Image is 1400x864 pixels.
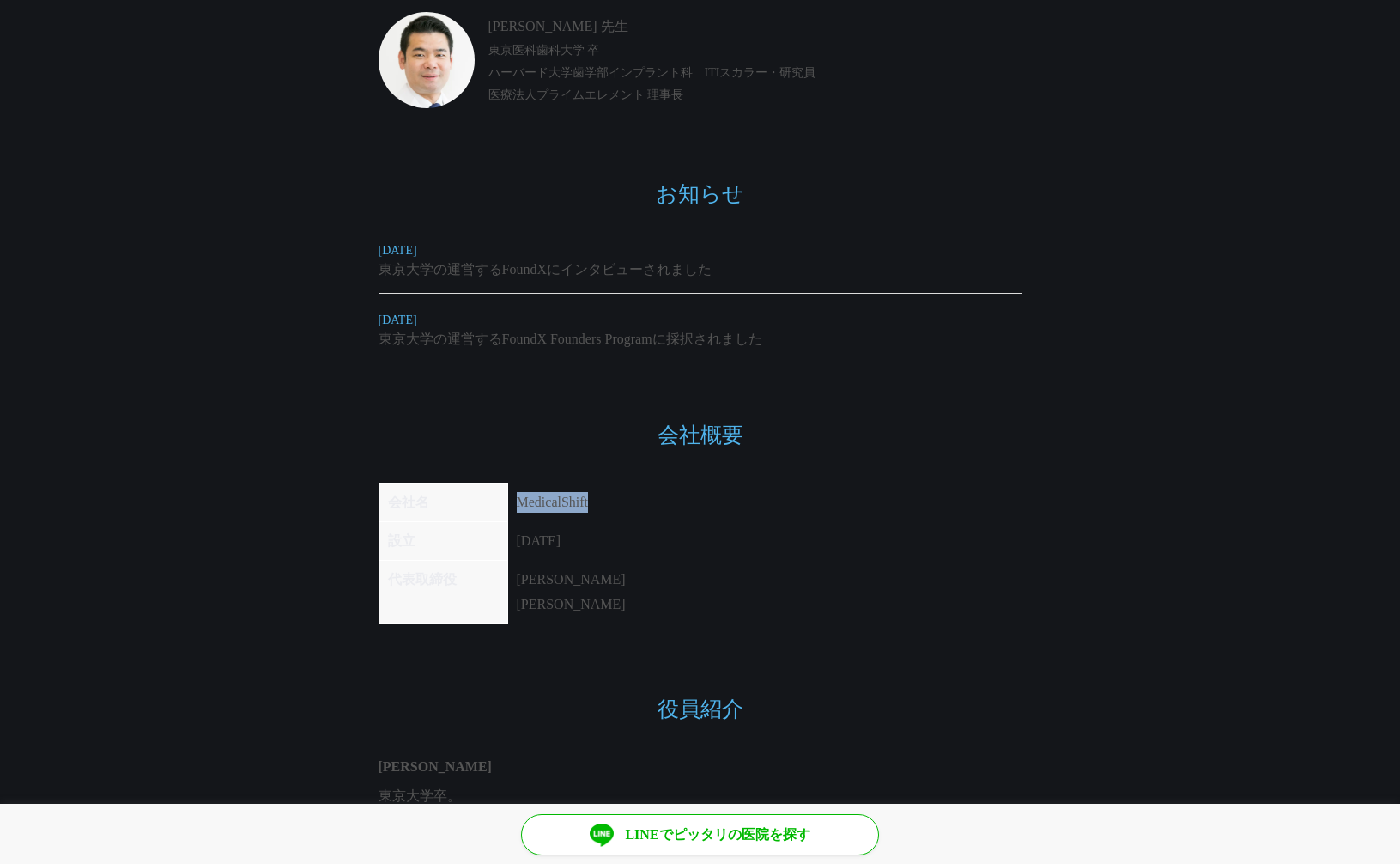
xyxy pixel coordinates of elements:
h2: 役員紹介 [379,671,1022,722]
p: [PERSON_NAME] 先生 [488,16,1022,37]
p: [PERSON_NAME] [517,594,626,615]
th: 設立 [379,522,507,561]
p: [DATE] [379,311,1022,329]
p: 医療法人プライムエレメント 理事長 [488,86,1022,104]
p: [PERSON_NAME] [517,569,626,590]
td: [DATE] [507,522,634,561]
p: 東京大学卒。 [379,786,1022,806]
p: [DATE] [379,241,1022,259]
th: 代表取締役 [379,561,507,624]
p: 東京医科歯科大学 卒 [488,41,1022,59]
img: 歯科医師_大石先生 [379,12,475,108]
h2: お知らせ [379,155,1022,207]
p: [PERSON_NAME] [379,757,1022,777]
h2: 会社概要 [379,397,1022,448]
td: MedicalShift [507,484,634,522]
a: LINEでピッタリの医院を探す [521,814,879,855]
p: ハーバード大学歯学部インプラント科 ITIスカラー・研究員 [488,64,1022,82]
th: 会社名 [379,484,507,522]
p: 東京大学の運営するFoundXにインタビューされました [379,259,1022,280]
p: 東京大学の運営するFoundX Founders Programに採択されました [379,329,1022,350]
